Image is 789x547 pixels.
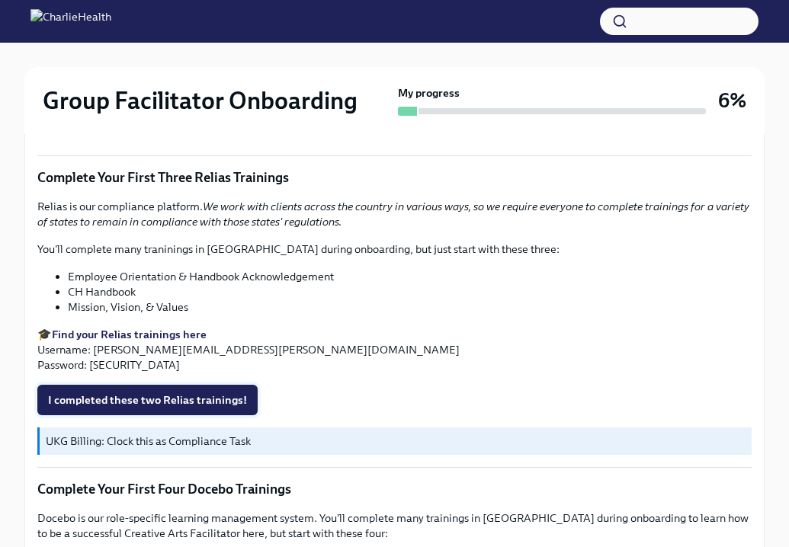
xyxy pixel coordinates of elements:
[37,327,752,373] p: 🎓 Username: [PERSON_NAME][EMAIL_ADDRESS][PERSON_NAME][DOMAIN_NAME] Password: [SECURITY_DATA]
[37,168,752,187] p: Complete Your First Three Relias Trainings
[48,392,247,408] span: I completed these two Relias trainings!
[37,242,752,257] p: You'll complete many traninings in [GEOGRAPHIC_DATA] during onboarding, but just start with these...
[37,480,752,498] p: Complete Your First Four Docebo Trainings
[37,200,749,229] em: We work with clients across the country in various ways, so we require everyone to complete train...
[43,85,358,116] h2: Group Facilitator Onboarding
[718,87,746,114] h3: 6%
[52,328,207,341] a: Find your Relias trainings here
[37,385,258,415] button: I completed these two Relias trainings!
[46,433,746,449] p: UKG Billing: Clock this as Compliance Task
[398,85,460,101] strong: My progress
[30,9,111,34] img: CharlieHealth
[68,284,752,299] li: CH Handbook
[37,199,752,229] p: Relias is our compliance platform.
[68,269,752,284] li: Employee Orientation & Handbook Acknowledgement
[68,299,752,315] li: Mission, Vision, & Values
[37,510,752,541] p: Docebo is our role-specific learning management system. You'll complete many trainings in [GEOGRA...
